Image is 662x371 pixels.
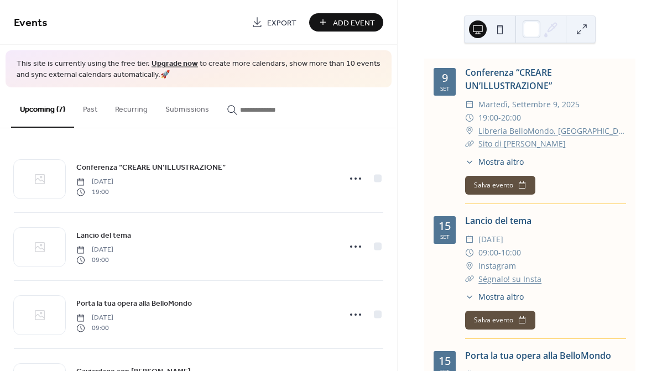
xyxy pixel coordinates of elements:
span: - [498,246,501,259]
span: [DATE] [478,233,503,246]
a: Porta la tua opera alla BelloMondo [76,297,192,310]
div: ​ [465,98,474,111]
div: 15 [439,221,451,232]
button: Add Event [309,13,383,32]
span: [DATE] [76,245,113,255]
a: Libreria BelloMondo, [GEOGRAPHIC_DATA] [478,124,626,138]
span: [DATE] [76,313,113,323]
span: 10:00 [501,246,521,259]
button: Upcoming (7) [11,87,74,128]
span: Add Event [333,17,375,29]
span: 19:00 [76,187,113,197]
div: Porta la tua opera alla BelloMondo [465,349,626,362]
div: 9 [442,72,448,83]
div: set [440,234,450,239]
a: Lancio del tema [465,215,531,227]
span: 09:00 [478,246,498,259]
div: ​ [465,273,474,286]
button: Submissions [157,87,218,127]
button: Salva evento [465,311,535,330]
span: Conferenza “CREARE UN’ILLUSTRAZIONE” [76,162,226,174]
span: 09:00 [76,255,113,265]
a: Lancio del tema [76,229,131,242]
span: Events [14,12,48,34]
span: Porta la tua opera alla BelloMondo [76,298,192,310]
a: Ségnalo! su Insta [478,274,541,284]
div: ​ [465,233,474,246]
span: Export [267,17,296,29]
span: [DATE] [76,177,113,187]
span: martedì, settembre 9, 2025 [478,98,580,111]
span: Lancio del tema [76,230,131,242]
div: ​ [465,111,474,124]
span: Mostra altro [478,291,524,302]
button: ​Mostra altro [465,156,524,168]
a: Sito di [PERSON_NAME] [478,138,566,149]
span: 09:00 [76,323,113,333]
span: - [498,111,501,124]
div: 15 [439,356,451,367]
div: ​ [465,137,474,150]
span: 19:00 [478,111,498,124]
span: 20:00 [501,111,521,124]
div: ​ [465,156,474,168]
a: Export [243,13,305,32]
div: ​ [465,259,474,273]
button: Salva evento [465,176,535,195]
button: Recurring [106,87,157,127]
div: ​ [465,246,474,259]
span: Instagram [478,259,516,273]
a: Upgrade now [152,56,198,71]
a: Conferenza “CREARE UN’ILLUSTRAZIONE” [465,66,552,92]
span: This site is currently using the free tier. to create more calendars, show more than 10 events an... [17,59,380,80]
button: ​Mostra altro [465,291,524,302]
button: Past [74,87,106,127]
a: Conferenza “CREARE UN’ILLUSTRAZIONE” [76,161,226,174]
div: set [440,86,450,91]
span: Mostra altro [478,156,524,168]
div: ​ [465,124,474,138]
div: ​ [465,291,474,302]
